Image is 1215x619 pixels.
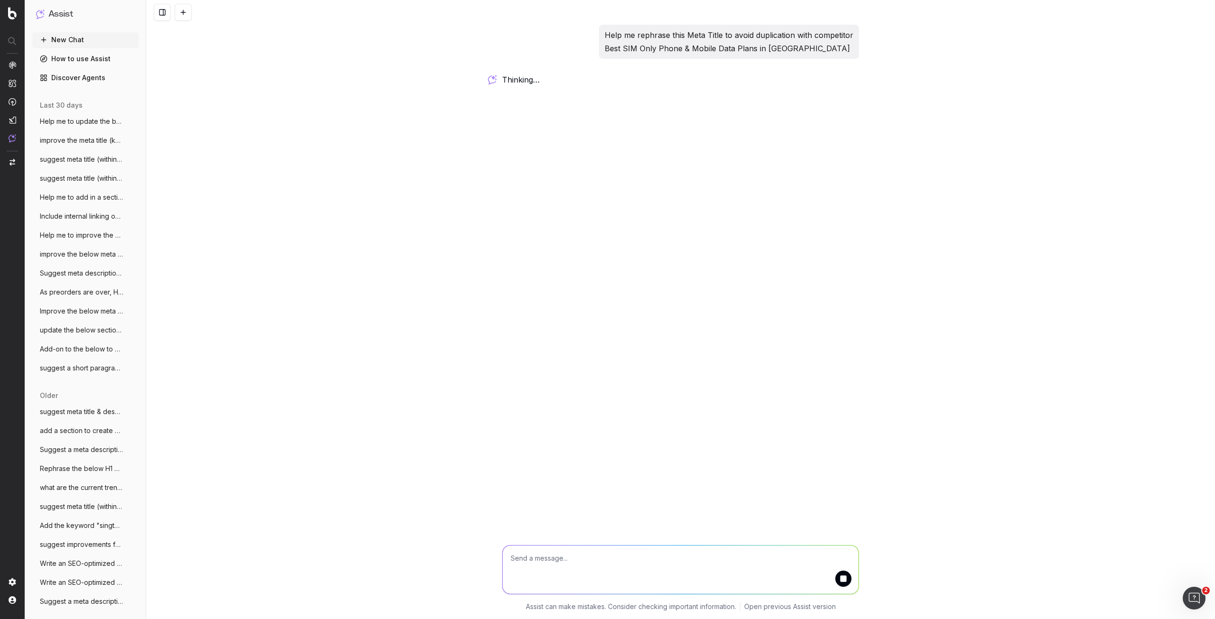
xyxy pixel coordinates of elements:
button: New Chat [32,32,139,47]
span: last 30 days [40,101,83,110]
img: Analytics [9,61,16,69]
span: Help me to add in a section as the first [40,193,123,202]
button: Improve the below meta title but keep it [32,304,139,319]
button: suggest meta title (within 60 characters [32,171,139,186]
span: 2 [1202,587,1210,594]
button: suggest meta title (within 60 characters [32,499,139,514]
span: improve the meta title (keep to be withi [40,136,123,145]
button: Write an SEO-optimized content about the [32,556,139,571]
span: Add-on to the below to mention latest up [40,344,123,354]
span: update the below section to be about new [40,325,123,335]
span: Rephrase the below H1 of our marketing p [40,464,123,473]
span: add a section to create an internal link [40,426,123,435]
p: Assist can make mistakes. Consider checking important information. [526,602,736,611]
button: Help me to add in a section as the first [32,190,139,205]
span: Write an SEO-optimized content about the [40,578,123,587]
span: Include internal linking opportunity to [40,212,123,221]
p: Help me rephrase this Meta Title to avoid duplication with competitor Best SIM Only Phone & Mobil... [605,28,853,55]
button: suggest meta title & description for our [32,404,139,419]
button: Add the keyword "singtel" to the below h [32,518,139,533]
img: Activation [9,98,16,106]
span: Write an SEO-optimized content about the [40,559,123,568]
button: suggest a short paragraph where we can a [32,360,139,376]
button: improve the meta title (keep to be withi [32,133,139,148]
button: Suggest a meta description within 160 ch [32,442,139,457]
span: suggest meta title (within 60 characters [40,155,123,164]
button: suggest meta title (within 60 characters [32,152,139,167]
button: Suggest a meta description of less than [32,594,139,609]
span: what are the current trending keywords f [40,483,123,492]
button: Help me to improve the below meta title [32,228,139,243]
span: Improve the below meta title but keep it [40,306,123,316]
img: Setting [9,578,16,586]
button: update the below section to be about new [32,323,139,338]
h1: Assist [48,8,73,21]
button: Rephrase the below H1 of our marketing p [32,461,139,476]
button: what are the current trending keywords f [32,480,139,495]
button: Help me to update the below content as w [32,114,139,129]
button: add a section to create an internal link [32,423,139,438]
span: suggest improvements for the below meta [40,540,123,549]
span: As preorders are over, Help me to mentio [40,287,123,297]
img: Studio [9,116,16,124]
button: Write an SEO-optimized content about the [32,575,139,590]
span: suggest meta title (within 60 characters [40,174,123,183]
button: improve the below meta description: Wa [32,247,139,262]
img: Switch project [9,159,15,166]
span: older [40,391,58,400]
a: Open previous Assist version [744,602,836,611]
span: Suggest meta description of less than 16 [40,268,123,278]
span: improve the below meta description: Wa [40,249,123,259]
img: Assist [9,134,16,142]
button: Suggest meta description of less than 16 [32,266,139,281]
button: As preorders are over, Help me to mentio [32,285,139,300]
img: Botify logo [8,7,17,19]
span: Help me to improve the below meta title [40,231,123,240]
span: suggest a short paragraph where we can a [40,363,123,373]
span: Suggest a meta description within 160 ch [40,445,123,454]
span: suggest meta title & description for our [40,407,123,416]
span: Add the keyword "singtel" to the below h [40,521,123,530]
img: Botify assist logo [488,75,497,84]
a: How to use Assist [32,51,139,66]
span: Suggest a meta description of less than [40,597,123,606]
button: Assist [36,8,135,21]
img: Assist [36,9,45,18]
img: My account [9,596,16,604]
button: Add-on to the below to mention latest up [32,342,139,357]
a: Discover Agents [32,70,139,85]
button: suggest improvements for the below meta [32,537,139,552]
button: Include internal linking opportunity to [32,209,139,224]
span: suggest meta title (within 60 characters [40,502,123,511]
img: Intelligence [9,79,16,87]
iframe: Intercom live chat [1183,587,1206,610]
span: Help me to update the below content as w [40,117,123,126]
